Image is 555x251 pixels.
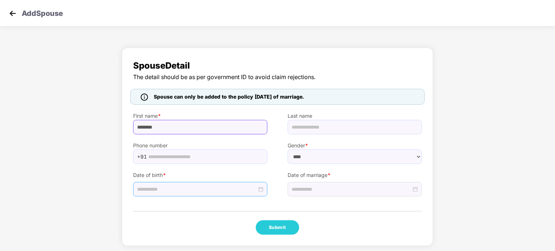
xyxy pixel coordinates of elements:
label: First name [133,112,267,120]
span: +91 [137,151,147,162]
span: Spouse can only be added to the policy [DATE] of marriage. [154,93,304,101]
label: Gender [288,142,422,150]
label: Date of birth [133,171,267,179]
label: Last name [288,112,422,120]
button: Submit [256,220,299,235]
p: Add Spouse [22,8,63,17]
img: icon [141,94,148,101]
span: Spouse Detail [133,59,422,73]
span: The detail should be as per government ID to avoid claim rejections. [133,73,422,82]
label: Date of marriage [288,171,422,179]
img: svg+xml;base64,PHN2ZyB4bWxucz0iaHR0cDovL3d3dy53My5vcmcvMjAwMC9zdmciIHdpZHRoPSIzMCIgaGVpZ2h0PSIzMC... [7,8,18,19]
label: Phone number [133,142,267,150]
